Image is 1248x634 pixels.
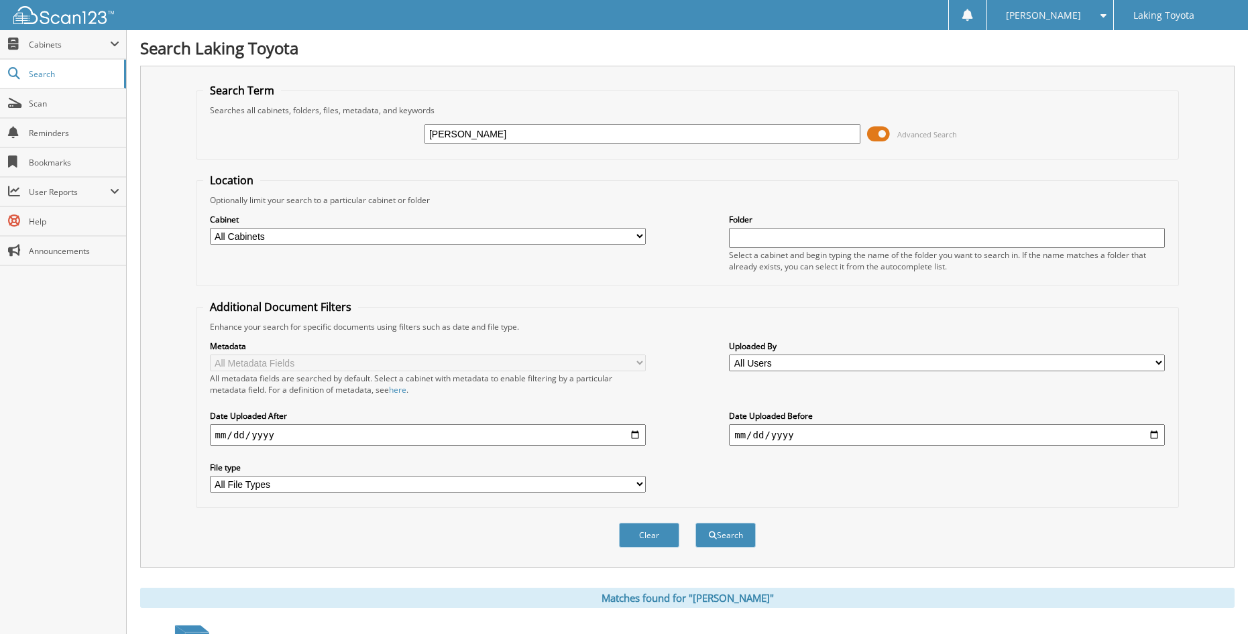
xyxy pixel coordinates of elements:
span: Reminders [29,127,119,139]
div: Enhance your search for specific documents using filters such as date and file type. [203,321,1172,332]
span: Search [29,68,117,80]
h1: Search Laking Toyota [140,37,1235,59]
legend: Search Term [203,83,281,98]
span: Cabinets [29,39,110,50]
span: [PERSON_NAME] [1006,11,1081,19]
input: end [729,424,1165,446]
div: Select a cabinet and begin typing the name of the folder you want to search in. If the name match... [729,249,1165,272]
span: User Reports [29,186,110,198]
legend: Location [203,173,260,188]
label: Cabinet [210,214,646,225]
span: Bookmarks [29,157,119,168]
img: scan123-logo-white.svg [13,6,114,24]
input: start [210,424,646,446]
span: Help [29,216,119,227]
span: Laking Toyota [1133,11,1194,19]
button: Clear [619,523,679,548]
span: Scan [29,98,119,109]
label: Uploaded By [729,340,1165,352]
button: Search [695,523,756,548]
label: Folder [729,214,1165,225]
label: Date Uploaded After [210,410,646,422]
div: Optionally limit your search to a particular cabinet or folder [203,194,1172,206]
label: Metadata [210,340,646,352]
label: Date Uploaded Before [729,410,1165,422]
div: Searches all cabinets, folders, files, metadata, and keywords [203,105,1172,116]
div: Matches found for "[PERSON_NAME]" [140,588,1235,608]
span: Advanced Search [897,129,957,139]
span: Announcements [29,245,119,257]
a: here [389,384,406,395]
label: File type [210,462,646,473]
legend: Additional Document Filters [203,300,358,314]
div: All metadata fields are searched by default. Select a cabinet with metadata to enable filtering b... [210,373,646,395]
